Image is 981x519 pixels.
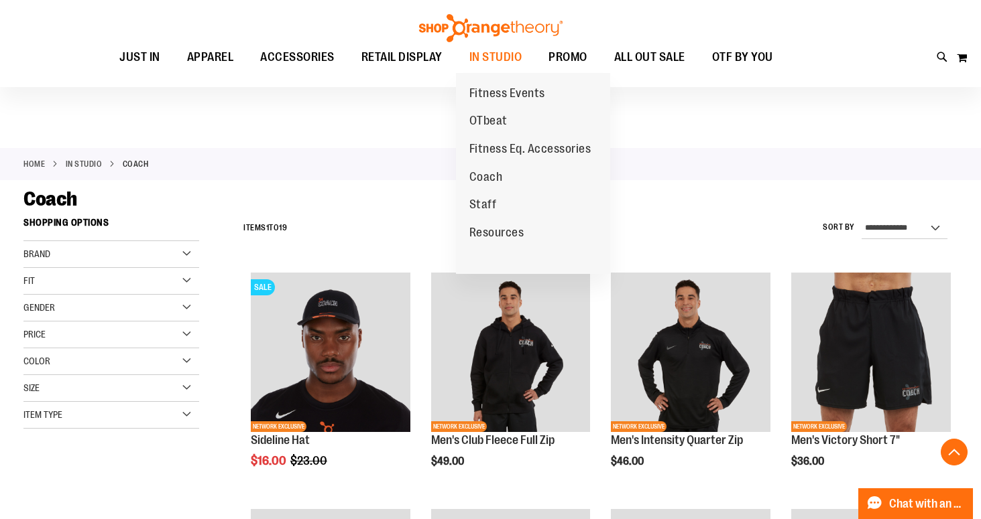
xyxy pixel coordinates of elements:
[791,273,951,432] img: OTF Mens Coach FA23 Victory Short - Black primary image
[431,433,555,447] a: Men's Club Fleece Full Zip
[791,433,900,447] a: Men's Victory Short 7"
[244,266,417,502] div: product
[23,409,62,420] span: Item Type
[611,273,770,432] img: OTF Mens Coach FA23 Intensity Quarter Zip - Black primary image
[469,86,545,103] span: Fitness Events
[23,356,50,366] span: Color
[611,433,743,447] a: Men's Intensity Quarter Zip
[611,421,667,432] span: NETWORK EXCLUSIVE
[549,42,587,72] span: PROMO
[279,223,287,232] span: 19
[23,188,77,210] span: Coach
[469,198,497,214] span: Staff
[123,158,149,170] strong: Coach
[23,302,55,313] span: Gender
[611,455,646,467] span: $46.00
[23,382,40,393] span: Size
[266,223,270,232] span: 1
[889,498,965,510] span: Chat with an Expert
[424,266,597,502] div: product
[858,488,974,519] button: Chat with an Expert
[431,421,487,432] span: NETWORK EXCLUSIVE
[941,439,968,465] button: Back To Top
[119,42,160,72] span: JUST IN
[23,275,35,286] span: Fit
[712,42,773,72] span: OTF BY YOU
[431,455,466,467] span: $49.00
[260,42,335,72] span: ACCESSORIES
[251,273,410,434] a: Sideline Hat primary imageSALENETWORK EXCLUSIVE
[251,273,410,432] img: Sideline Hat primary image
[290,454,329,467] span: $23.00
[469,170,503,187] span: Coach
[251,421,306,432] span: NETWORK EXCLUSIVE
[469,42,522,72] span: IN STUDIO
[361,42,443,72] span: RETAIL DISPLAY
[431,273,591,432] img: OTF Mens Coach FA23 Club Fleece Full Zip - Black primary image
[469,114,508,131] span: OTbeat
[417,14,565,42] img: Shop Orangetheory
[66,158,103,170] a: IN STUDIO
[469,226,524,242] span: Resources
[23,211,199,241] strong: Shopping Options
[23,329,46,340] span: Price
[614,42,685,72] span: ALL OUT SALE
[823,222,855,233] label: Sort By
[23,158,45,170] a: Home
[23,248,50,259] span: Brand
[469,142,591,159] span: Fitness Eq. Accessories
[431,273,591,434] a: OTF Mens Coach FA23 Club Fleece Full Zip - Black primary imageNETWORK EXCLUSIVE
[251,279,275,295] span: SALE
[187,42,234,72] span: APPAREL
[791,273,951,434] a: OTF Mens Coach FA23 Victory Short - Black primary imageNETWORK EXCLUSIVE
[243,218,287,238] h2: Items to
[791,421,847,432] span: NETWORK EXCLUSIVE
[251,454,288,467] span: $16.00
[611,273,770,434] a: OTF Mens Coach FA23 Intensity Quarter Zip - Black primary imageNETWORK EXCLUSIVE
[791,455,826,467] span: $36.00
[785,266,958,502] div: product
[604,266,777,502] div: product
[251,433,310,447] a: Sideline Hat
